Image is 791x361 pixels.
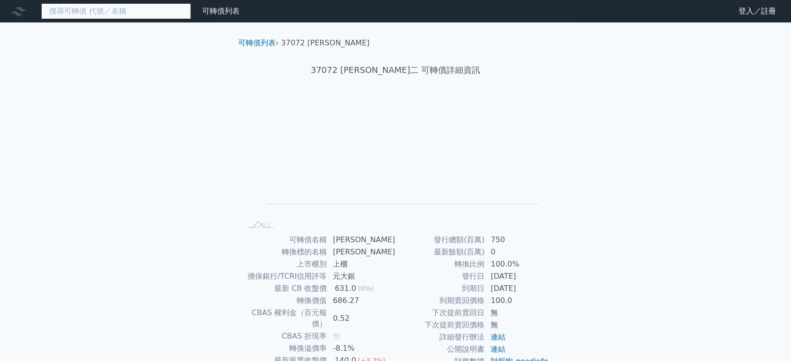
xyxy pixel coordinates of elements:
[485,282,549,295] td: [DATE]
[731,4,784,19] a: 登入／註冊
[333,332,340,340] span: 無
[257,106,538,218] g: Chart
[41,3,191,19] input: 搜尋可轉債 代號／名稱
[242,234,327,246] td: 可轉債名稱
[395,246,485,258] td: 最新餘額(百萬)
[395,270,485,282] td: 發行日
[485,270,549,282] td: [DATE]
[485,295,549,307] td: 100.0
[485,234,549,246] td: 750
[485,258,549,270] td: 100.0%
[202,7,240,15] a: 可轉債列表
[395,307,485,319] td: 下次提前賣回日
[242,342,327,354] td: 轉換溢價率
[242,270,327,282] td: 擔保銀行/TCRI信用評等
[242,258,327,270] td: 上市櫃別
[395,258,485,270] td: 轉換比例
[242,307,327,330] td: CBAS 權利金（百元報價）
[242,295,327,307] td: 轉換價值
[491,332,505,341] a: 連結
[231,64,560,77] h1: 37072 [PERSON_NAME]二 可轉債詳細資訊
[327,258,395,270] td: 上櫃
[333,283,358,294] div: 631.0
[485,246,549,258] td: 0
[491,345,505,354] a: 連結
[242,330,327,342] td: CBAS 折現率
[242,282,327,295] td: 最新 CB 收盤價
[242,246,327,258] td: 轉換標的名稱
[485,319,549,331] td: 無
[238,37,278,49] li: ›
[327,295,395,307] td: 686.27
[395,343,485,355] td: 公開說明書
[327,270,395,282] td: 元大銀
[327,307,395,330] td: 0.52
[395,295,485,307] td: 到期賣回價格
[395,282,485,295] td: 到期日
[281,37,370,49] li: 37072 [PERSON_NAME]
[358,285,374,292] span: (0%)
[327,234,395,246] td: [PERSON_NAME]
[395,234,485,246] td: 發行總額(百萬)
[395,331,485,343] td: 詳細發行辦法
[395,319,485,331] td: 下次提前賣回價格
[327,342,395,354] td: -8.1%
[327,246,395,258] td: [PERSON_NAME]
[238,38,276,47] a: 可轉債列表
[485,307,549,319] td: 無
